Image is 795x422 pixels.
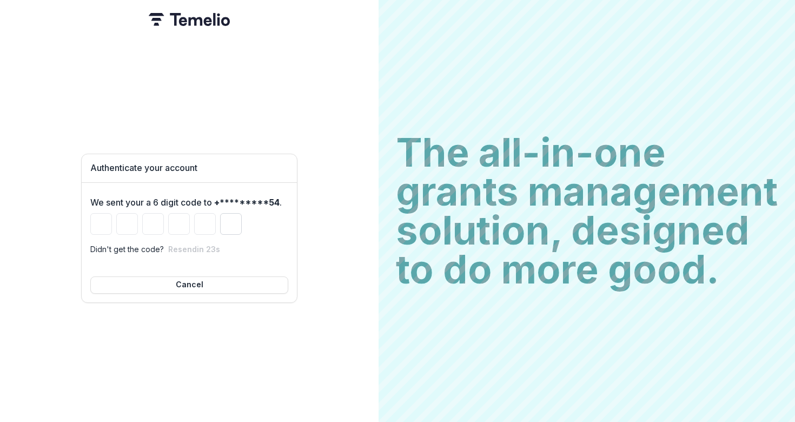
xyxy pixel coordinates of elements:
input: Please enter your pin code [90,213,112,235]
button: Resendin 23s [168,245,220,254]
input: Please enter your pin code [194,213,216,235]
p: Didn't get the code? [90,243,164,255]
img: Temelio [149,13,230,26]
button: Cancel [90,276,288,294]
input: Please enter your pin code [116,213,138,235]
label: We sent your a 6 digit code to . [90,196,282,209]
h1: Authenticate your account [90,163,288,173]
input: Please enter your pin code [168,213,190,235]
input: Please enter your pin code [220,213,242,235]
input: Please enter your pin code [142,213,164,235]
